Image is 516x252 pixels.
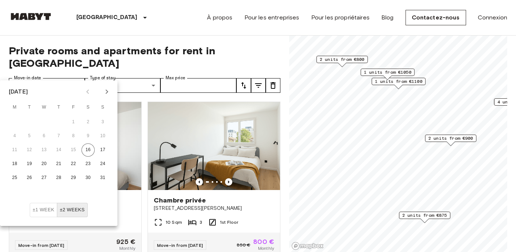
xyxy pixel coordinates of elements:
[375,78,422,85] span: 1 units from €1100
[225,178,232,186] button: Previous image
[9,13,53,20] img: Habyt
[9,87,28,96] div: [DATE]
[364,69,411,76] span: 1 units from €1050
[157,242,203,248] span: Move-in from [DATE]
[8,157,21,171] button: 18
[116,238,135,245] span: 925 €
[196,178,203,186] button: Previous image
[266,78,280,93] button: tune
[381,13,394,22] a: Blog
[361,69,415,80] div: Map marker
[37,157,51,171] button: 20
[81,143,95,157] button: 16
[119,245,135,252] span: Monthly
[316,56,368,67] div: Map marker
[52,100,65,115] span: Thursday
[30,203,88,217] div: Move In Flexibility
[52,171,65,185] button: 28
[52,157,65,171] button: 21
[23,157,36,171] button: 19
[76,13,138,22] p: [GEOGRAPHIC_DATA]
[67,100,80,115] span: Friday
[236,78,251,93] button: tune
[101,85,113,98] button: Next month
[57,203,88,217] button: ±2 weeks
[154,196,206,205] span: Chambre privée
[67,171,80,185] button: 29
[8,171,21,185] button: 25
[258,245,274,252] span: Monthly
[37,100,51,115] span: Wednesday
[207,13,232,22] a: À propos
[237,242,250,248] span: 850 €
[166,219,182,226] span: 10 Sqm
[220,219,238,226] span: 1st Floor
[311,13,370,22] a: Pour les propriétaires
[96,100,109,115] span: Sunday
[14,75,41,81] label: Move-in date
[402,212,447,219] span: 2 units from €875
[200,219,202,226] span: 3
[320,56,364,63] span: 2 units from €800
[67,157,80,171] button: 22
[90,75,116,81] label: Type of stay
[96,157,109,171] button: 24
[8,100,21,115] span: Monday
[154,205,274,212] span: [STREET_ADDRESS][PERSON_NAME]
[148,102,280,190] img: Marketing picture of unit FR-18-002-015-03H
[372,78,426,89] div: Map marker
[96,143,109,157] button: 17
[30,203,57,217] button: ±1 week
[37,171,51,185] button: 27
[478,13,507,22] a: Connexion
[18,242,64,248] span: Move-in from [DATE]
[23,171,36,185] button: 26
[23,100,36,115] span: Tuesday
[428,135,473,142] span: 2 units from €900
[244,13,299,22] a: Pour les entreprises
[96,171,109,185] button: 31
[251,78,266,93] button: tune
[81,157,95,171] button: 23
[291,242,324,250] a: Mapbox logo
[81,100,95,115] span: Saturday
[81,171,95,185] button: 30
[9,44,280,69] span: Private rooms and apartments for rent in [GEOGRAPHIC_DATA]
[253,238,274,245] span: 800 €
[166,75,185,81] label: Max price
[399,212,450,223] div: Map marker
[425,135,476,146] div: Map marker
[406,10,466,25] a: Contactez-nous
